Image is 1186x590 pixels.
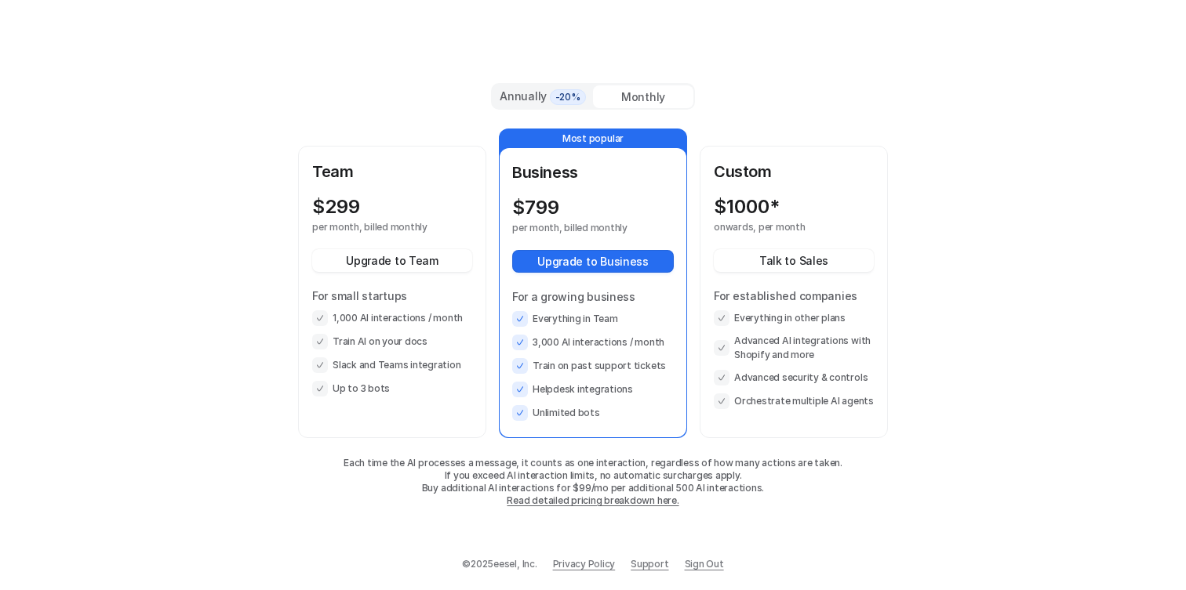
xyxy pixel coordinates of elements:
p: If you exceed AI interaction limits, no automatic surcharges apply. [298,469,888,482]
p: Each time the AI processes a message, it counts as one interaction, regardless of how many action... [298,457,888,469]
li: Advanced security & controls [714,370,874,385]
p: per month, billed monthly [512,222,646,234]
li: Train AI on your docs [312,334,472,349]
p: For established companies [714,288,874,304]
div: Monthly [593,85,693,108]
li: 1,000 AI interactions / month [312,310,472,326]
li: Up to 3 bots [312,381,472,396]
li: Advanced AI integrations with Shopify and more [714,334,874,362]
p: $ 299 [312,196,360,218]
li: Helpdesk integrations [512,382,674,397]
p: onwards, per month [714,221,846,233]
li: Unlimited bots [512,405,674,421]
a: Sign Out [685,557,724,571]
p: Team [312,160,472,183]
p: Business [512,161,674,184]
li: Orchestrate multiple AI agents [714,393,874,409]
li: 3,000 AI interactions / month [512,335,674,350]
li: Slack and Teams integration [312,357,472,373]
p: For small startups [312,288,472,304]
button: Upgrade to Business [512,250,674,273]
div: Annually [499,88,587,105]
a: Read detailed pricing breakdown here. [507,494,678,506]
li: Everything in other plans [714,310,874,326]
li: Train on past support tickets [512,358,674,374]
p: Custom [714,160,874,183]
button: Upgrade to Team [312,249,472,272]
p: © 2025 eesel, Inc. [462,557,537,571]
button: Talk to Sales [714,249,874,272]
p: $ 1000* [714,196,780,218]
span: -20% [550,89,586,105]
p: For a growing business [512,288,674,305]
p: Most popular [500,129,686,148]
li: Everything in Team [512,311,674,327]
a: Privacy Policy [553,557,616,571]
p: Buy additional AI interactions for $99/mo per additional 500 AI interactions. [298,482,888,494]
p: $ 799 [512,197,559,219]
span: Support [631,557,668,571]
p: per month, billed monthly [312,221,444,233]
